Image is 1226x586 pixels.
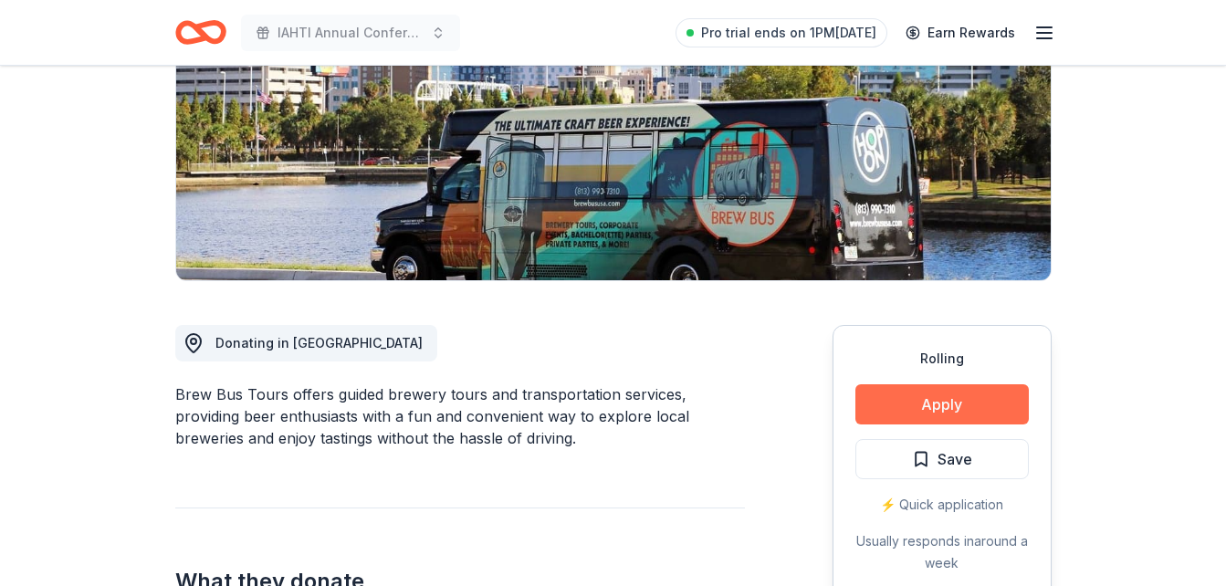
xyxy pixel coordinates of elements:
[241,15,460,51] button: IAHTI Annual Conference
[175,11,226,54] a: Home
[215,335,423,351] span: Donating in [GEOGRAPHIC_DATA]
[701,22,876,44] span: Pro trial ends on 1PM[DATE]
[278,22,424,44] span: IAHTI Annual Conference
[855,494,1029,516] div: ⚡️ Quick application
[676,18,887,47] a: Pro trial ends on 1PM[DATE]
[895,16,1026,49] a: Earn Rewards
[855,348,1029,370] div: Rolling
[175,383,745,449] div: Brew Bus Tours offers guided brewery tours and transportation services, providing beer enthusiast...
[855,530,1029,574] div: Usually responds in around a week
[855,384,1029,424] button: Apply
[938,447,972,471] span: Save
[855,439,1029,479] button: Save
